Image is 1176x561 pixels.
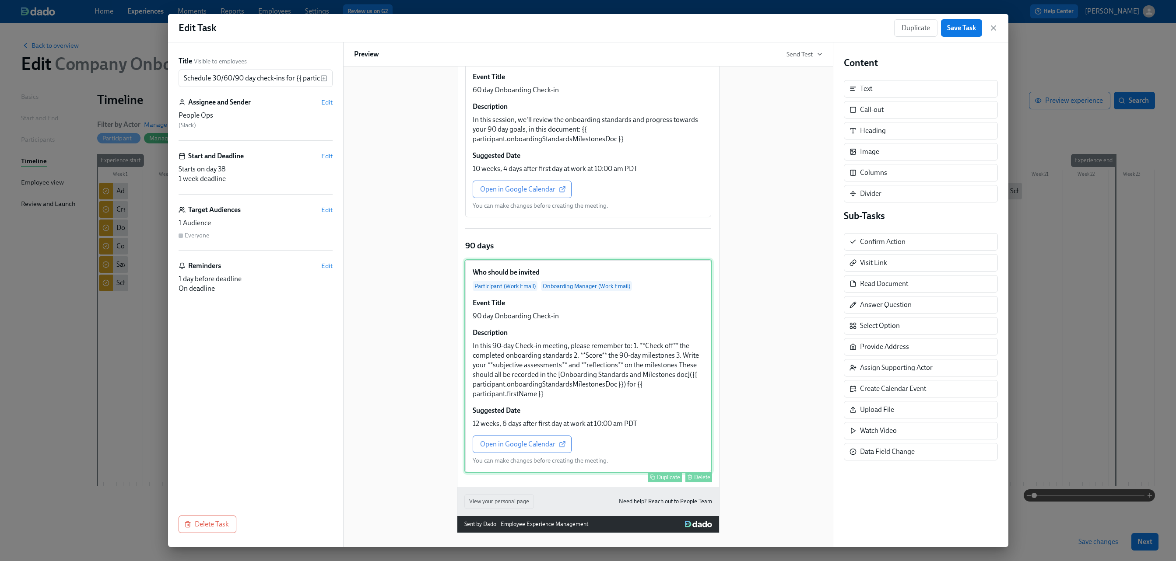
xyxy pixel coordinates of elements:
[194,57,247,66] span: Visible to employees
[844,233,998,251] div: Confirm Action
[844,143,998,160] div: Image
[321,261,333,270] button: Edit
[844,401,998,418] div: Upload File
[860,237,906,247] div: Confirm Action
[179,261,333,293] div: RemindersEdit1 day before deadlineOn deadline
[179,122,196,129] span: ( Slack )
[464,239,712,252] div: 90 days
[188,151,244,161] h6: Start and Deadline
[860,426,897,436] div: Watch Video
[464,259,712,473] div: Who should be invitedParticipant (Work Email)Onboarding Manager (Work Email)Event Title90 day Onb...
[860,279,908,289] div: Read Document
[188,205,241,215] h6: Target Audiences
[685,521,712,528] img: Dado
[844,101,998,118] div: Call-out
[844,164,998,181] div: Columns
[464,33,712,218] div: Who should be invitedParticipant (Work Email)Onboarding Manager (Work Email)Event Title60 day Onb...
[844,317,998,335] div: Select Option
[321,152,333,160] button: Edit
[844,359,998,376] div: Assign Supporting Actor
[844,275,998,293] div: Read Document
[321,206,333,214] button: Edit
[469,497,529,506] span: View your personal page
[179,56,192,66] label: Title
[786,50,822,59] button: Send Test
[860,300,912,310] div: Answer Question
[844,443,998,460] div: Data Field Change
[844,338,998,355] div: Provide Address
[185,231,209,240] div: Everyone
[860,168,887,178] div: Columns
[179,174,226,183] span: 1 week deadline
[860,189,881,199] div: Divider
[464,494,534,509] button: View your personal page
[685,472,712,482] button: Delete
[179,151,333,195] div: Start and DeadlineEditStarts on day 381 week deadline
[694,474,710,481] div: Delete
[844,296,998,314] div: Answer Question
[179,516,236,533] button: Delete Task
[844,209,998,223] h4: Sub-Tasks
[860,363,933,373] div: Assign Supporting Actor
[860,126,886,136] div: Heading
[860,342,909,352] div: Provide Address
[179,21,216,35] h1: Edit Task
[844,122,998,139] div: Heading
[320,75,327,82] svg: Insert text variable
[902,24,930,32] span: Duplicate
[860,447,915,456] div: Data Field Change
[321,98,333,107] button: Edit
[186,520,229,529] span: Delete Task
[844,380,998,397] div: Create Calendar Event
[860,84,872,94] div: Text
[179,274,333,284] div: 1 day before deadline
[860,105,884,115] div: Call-out
[464,519,588,529] div: Sent by Dado - Employee Experience Management
[179,111,333,120] div: People Ops
[188,261,221,271] h6: Reminders
[947,24,976,32] span: Save Task
[860,321,900,331] div: Select Option
[894,19,937,37] button: Duplicate
[860,384,926,394] div: Create Calendar Event
[860,258,887,268] div: Visit Link
[179,205,333,251] div: Target AudiencesEdit1 AudienceEveryone
[648,472,682,482] button: Duplicate
[844,80,998,98] div: Text
[619,497,712,506] a: Need help? Reach out to People Team
[354,49,379,59] h6: Preview
[844,185,998,202] div: Divider
[941,19,982,37] button: Save Task
[188,98,251,107] h6: Assignee and Sender
[179,284,333,293] div: On deadline
[179,218,333,228] div: 1 Audience
[844,56,998,70] h4: Content
[844,422,998,439] div: Watch Video
[179,164,333,174] div: Starts on day 38
[844,254,998,272] div: Visit Link
[179,98,333,141] div: Assignee and SenderEditPeople Ops (Slack)
[860,147,879,157] div: Image
[860,405,894,415] div: Upload File
[657,474,680,481] div: Duplicate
